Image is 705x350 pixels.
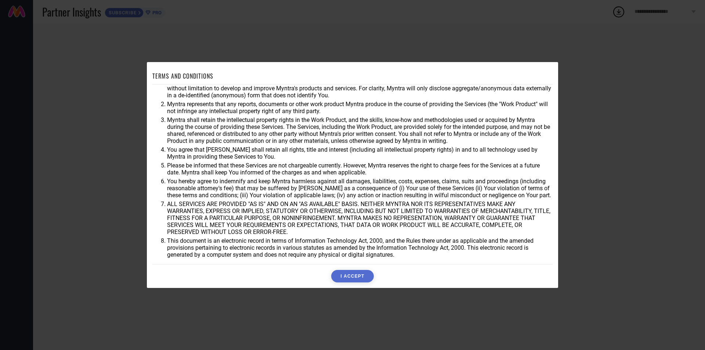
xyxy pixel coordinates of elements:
li: Myntra shall retain the intellectual property rights in the Work Product, and the skills, know-ho... [167,116,553,144]
li: Myntra represents that any reports, documents or other work product Myntra produce in the course ... [167,101,553,115]
h1: TERMS AND CONDITIONS [152,72,213,80]
li: You agree that Myntra may use aggregate and anonymized data for any business purpose during or af... [167,78,553,99]
button: I ACCEPT [331,270,373,282]
li: ALL SERVICES ARE PROVIDED "AS IS" AND ON AN "AS AVAILABLE" BASIS. NEITHER MYNTRA NOR ITS REPRESEN... [167,201,553,235]
li: You agree that [PERSON_NAME] shall retain all rights, title and interest (including all intellect... [167,146,553,160]
li: You hereby agree to indemnify and keep Myntra harmless against all damages, liabilities, costs, e... [167,178,553,199]
li: Please be informed that these Services are not chargeable currently. However, Myntra reserves the... [167,162,553,176]
li: This document is an electronic record in terms of Information Technology Act, 2000, and the Rules... [167,237,553,258]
